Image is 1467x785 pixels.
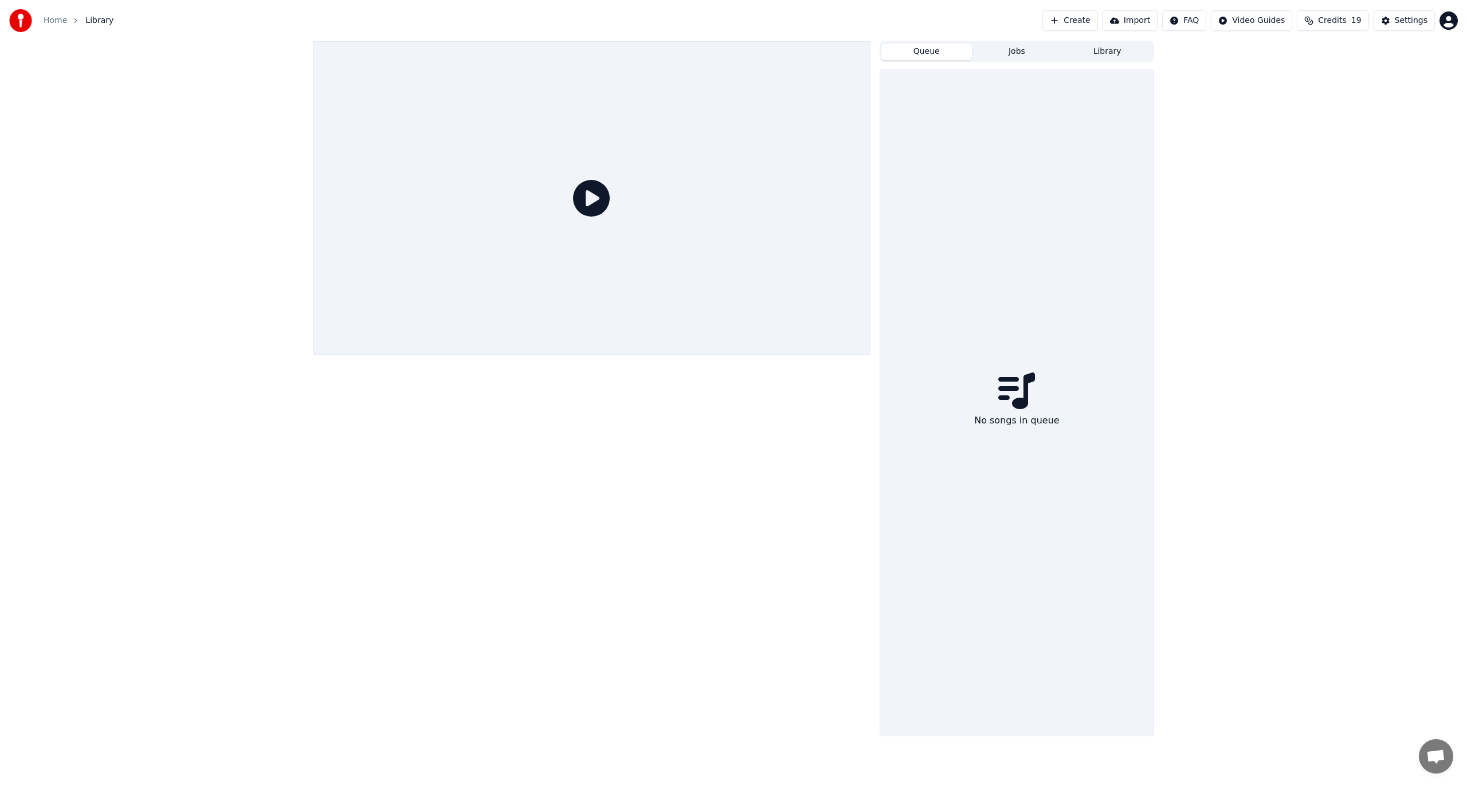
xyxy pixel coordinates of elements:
[970,409,1064,432] div: No songs in queue
[1062,44,1152,60] button: Library
[1395,15,1427,26] div: Settings
[1374,10,1435,31] button: Settings
[1297,10,1368,31] button: Credits19
[1419,739,1453,774] a: Open chat
[1318,15,1346,26] span: Credits
[881,44,972,60] button: Queue
[972,44,1062,60] button: Jobs
[1103,10,1158,31] button: Import
[1042,10,1098,31] button: Create
[9,9,32,32] img: youka
[1211,10,1292,31] button: Video Guides
[1162,10,1206,31] button: FAQ
[44,15,113,26] nav: breadcrumb
[44,15,67,26] a: Home
[1351,15,1362,26] span: 19
[85,15,113,26] span: Library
